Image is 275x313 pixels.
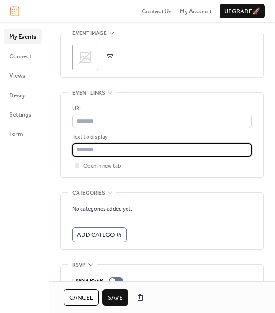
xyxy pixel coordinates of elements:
[72,104,250,113] div: URL
[102,289,128,306] button: Save
[10,6,19,16] img: logo
[72,205,132,214] span: No categories added yet.
[180,7,212,16] span: My Account
[9,110,31,119] span: Settings
[9,52,32,61] span: Connect
[72,276,103,285] div: Enable RSVP
[72,45,98,70] div: ;
[9,129,23,139] span: Form
[64,289,99,306] button: Cancel
[72,261,86,270] span: RSVP
[72,89,105,98] span: Event links
[4,68,42,83] a: Views
[4,88,42,102] a: Design
[72,29,107,38] span: Event image
[142,6,172,16] a: Contact Us
[180,6,212,16] a: My Account
[4,126,42,141] a: Form
[9,71,25,80] span: Views
[108,293,123,302] span: Save
[220,4,265,18] button: Upgrade🚀
[4,29,42,44] a: My Events
[72,189,105,198] span: Categories
[9,32,36,41] span: My Events
[72,133,250,142] div: Text to display
[77,230,122,240] span: Add Category
[69,293,93,302] span: Cancel
[9,91,27,100] span: Design
[142,7,172,16] span: Contact Us
[4,49,42,63] a: Connect
[4,107,42,122] a: Settings
[72,227,126,242] button: Add Category
[83,162,121,171] span: Open in new tab
[224,7,260,16] span: Upgrade 🚀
